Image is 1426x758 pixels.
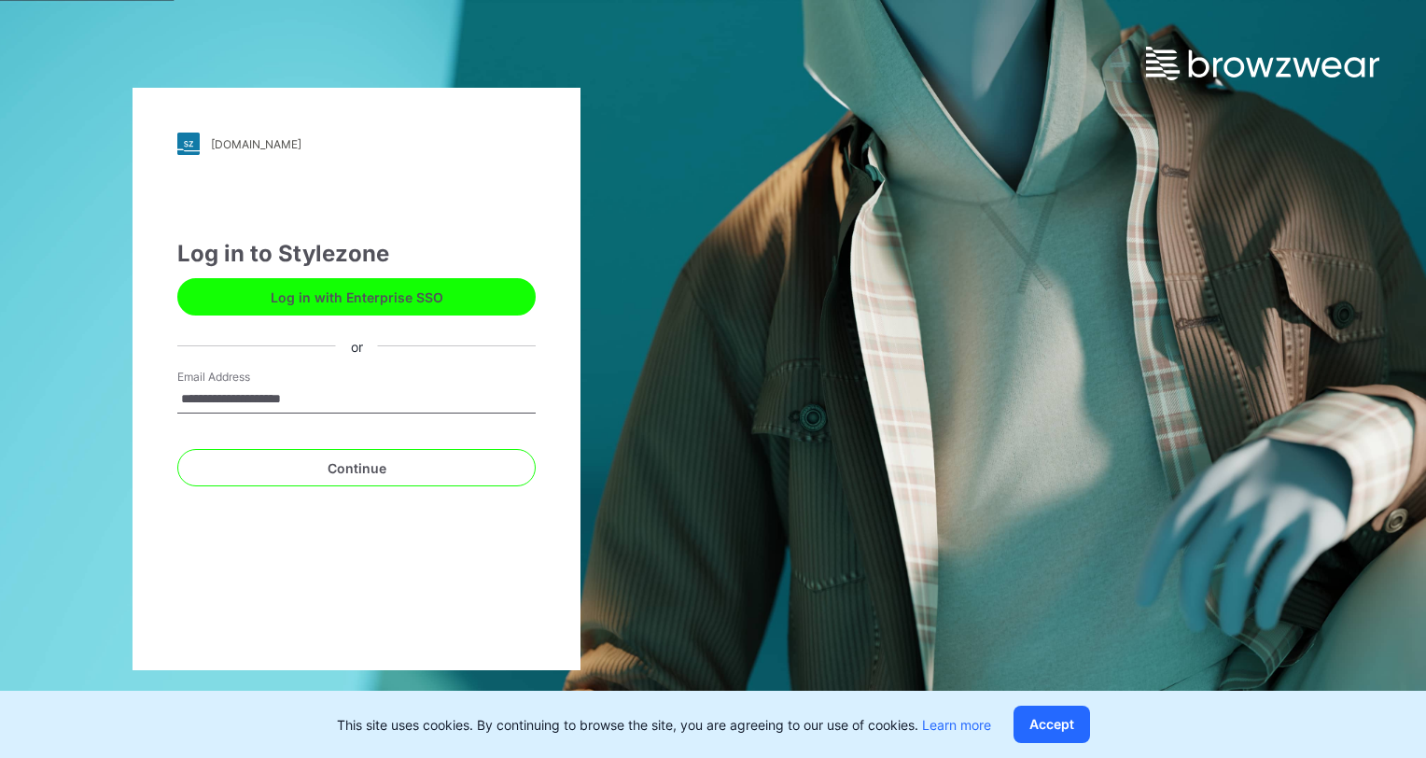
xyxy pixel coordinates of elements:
[177,133,536,155] a: [DOMAIN_NAME]
[177,133,200,155] img: stylezone-logo.562084cfcfab977791bfbf7441f1a819.svg
[1014,706,1090,743] button: Accept
[177,237,536,271] div: Log in to Stylezone
[1146,47,1379,80] img: browzwear-logo.e42bd6dac1945053ebaf764b6aa21510.svg
[211,137,301,151] div: [DOMAIN_NAME]
[177,278,536,316] button: Log in with Enterprise SSO
[336,336,378,356] div: or
[177,449,536,486] button: Continue
[922,717,991,733] a: Learn more
[337,715,991,735] p: This site uses cookies. By continuing to browse the site, you are agreeing to our use of cookies.
[177,369,308,386] label: Email Address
